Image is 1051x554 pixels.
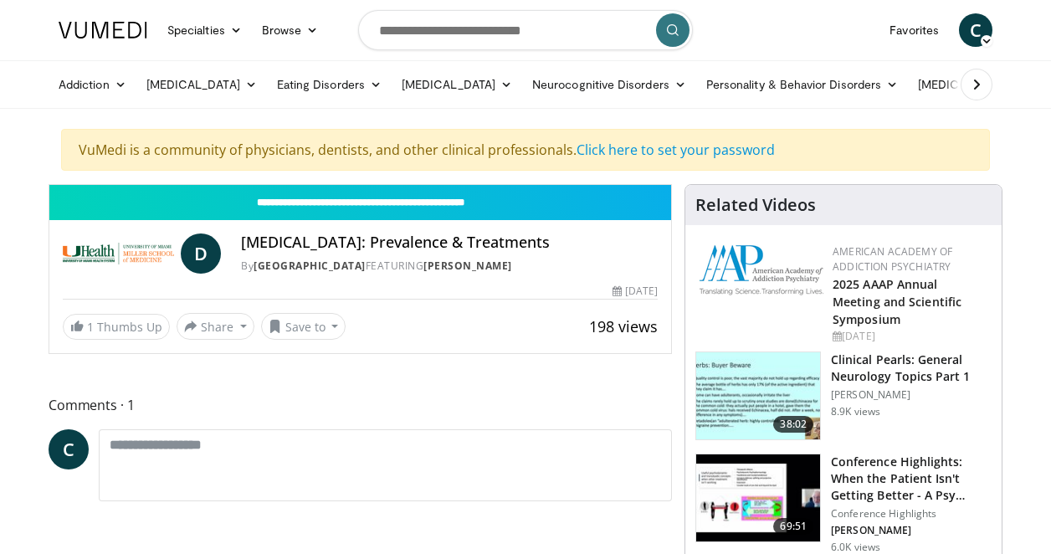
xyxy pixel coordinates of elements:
[831,388,992,402] p: [PERSON_NAME]
[831,454,992,504] h3: Conference Highlights: When the Patient Isn't Getting Better - A Psy…
[241,259,658,274] div: By FEATURING
[267,68,392,101] a: Eating Disorders
[613,284,658,299] div: [DATE]
[696,68,908,101] a: Personality & Behavior Disorders
[49,429,89,469] a: C
[59,22,147,38] img: VuMedi Logo
[252,13,329,47] a: Browse
[358,10,693,50] input: Search topics, interventions
[773,518,813,535] span: 69:51
[49,394,672,416] span: Comments 1
[423,259,512,273] a: [PERSON_NAME]
[696,454,820,541] img: 4362ec9e-0993-4580-bfd4-8e18d57e1d49.150x105_q85_crop-smart_upscale.jpg
[157,13,252,47] a: Specialties
[695,351,992,440] a: 38:02 Clinical Pearls: General Neurology Topics Part 1 [PERSON_NAME] 8.9K views
[833,244,952,274] a: American Academy of Addiction Psychiatry
[392,68,522,101] a: [MEDICAL_DATA]
[177,313,254,340] button: Share
[773,416,813,433] span: 38:02
[63,233,174,274] img: University of Miami
[61,129,990,171] div: VuMedi is a community of physicians, dentists, and other clinical professionals.
[261,313,346,340] button: Save to
[831,524,992,537] p: [PERSON_NAME]
[831,351,992,385] h3: Clinical Pearls: General Neurology Topics Part 1
[831,405,880,418] p: 8.9K views
[696,352,820,439] img: 91ec4e47-6cc3-4d45-a77d-be3eb23d61cb.150x105_q85_crop-smart_upscale.jpg
[699,244,824,295] img: f7c290de-70ae-47e0-9ae1-04035161c232.png.150x105_q85_autocrop_double_scale_upscale_version-0.2.png
[959,13,992,47] a: C
[831,541,880,554] p: 6.0K views
[577,141,775,159] a: Click here to set your password
[241,233,658,252] h4: [MEDICAL_DATA]: Prevalence & Treatments
[181,233,221,274] a: D
[87,319,94,335] span: 1
[695,195,816,215] h4: Related Videos
[695,454,992,554] a: 69:51 Conference Highlights: When the Patient Isn't Getting Better - A Psy… Conference Highlights...
[49,68,136,101] a: Addiction
[833,276,961,327] a: 2025 AAAP Annual Meeting and Scientific Symposium
[833,329,988,344] div: [DATE]
[522,68,696,101] a: Neurocognitive Disorders
[589,316,658,336] span: 198 views
[831,507,992,521] p: Conference Highlights
[254,259,366,273] a: [GEOGRAPHIC_DATA]
[63,314,170,340] a: 1 Thumbs Up
[879,13,949,47] a: Favorites
[136,68,267,101] a: [MEDICAL_DATA]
